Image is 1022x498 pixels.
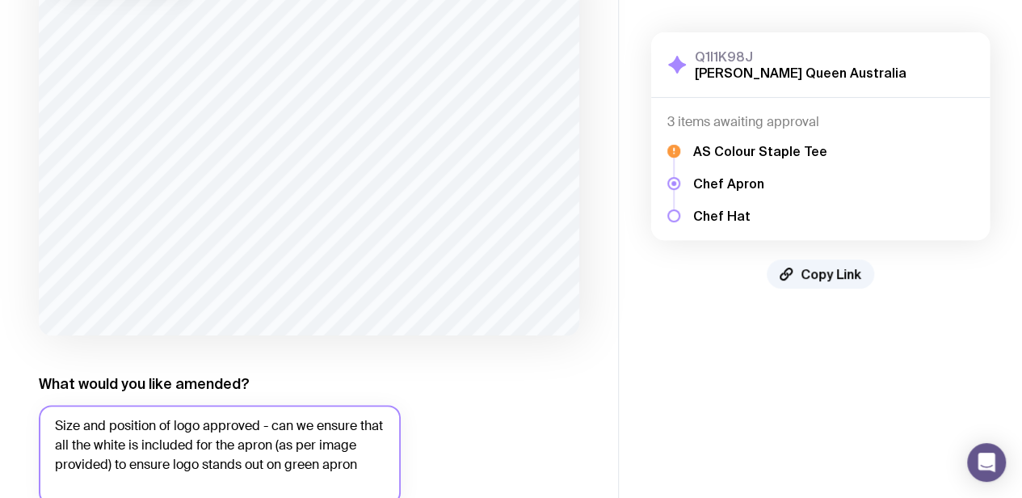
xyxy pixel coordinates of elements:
div: Open Intercom Messenger [967,443,1006,482]
h5: Chef Hat [693,208,827,224]
h5: Chef Apron [693,175,827,192]
h2: [PERSON_NAME] Queen Australia [695,65,906,81]
button: Copy Link [767,260,874,289]
span: Copy Link [801,266,861,282]
label: What would you like amended? [39,374,250,394]
h3: Q1I1K98J [695,49,906,65]
h4: 3 items awaiting approval [667,114,974,130]
h5: AS Colour Staple Tee [693,143,827,159]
